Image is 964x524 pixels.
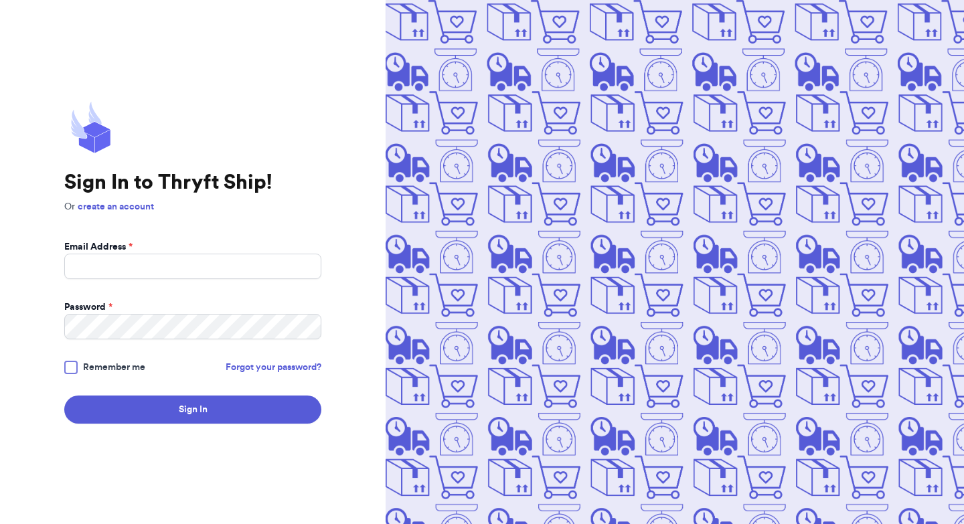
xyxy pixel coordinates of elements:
button: Sign In [64,396,321,424]
h1: Sign In to Thryft Ship! [64,171,321,195]
label: Password [64,300,112,314]
a: create an account [78,202,154,211]
label: Email Address [64,240,133,254]
span: Remember me [83,361,145,374]
p: Or [64,200,321,213]
a: Forgot your password? [226,361,321,374]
